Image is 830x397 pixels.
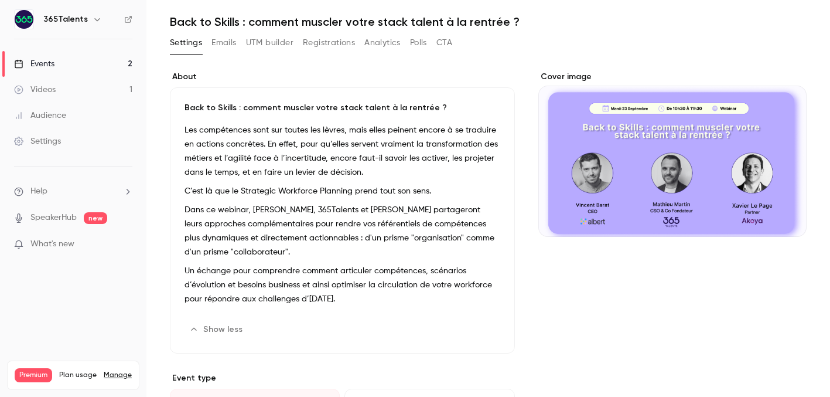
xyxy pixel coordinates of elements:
p: Event type [170,372,515,384]
a: Manage [104,371,132,380]
label: Cover image [538,71,807,83]
div: Videos [14,84,56,96]
span: new [84,212,107,224]
span: Premium [15,368,52,382]
p: Les compétences sont sur toutes les lèvres, mais elles peinent encore à se traduire en actions co... [185,123,500,179]
p: C’est là que le Strategic Workforce Planning prend tout son sens. [185,184,500,198]
div: Settings [14,135,61,147]
button: Polls [410,33,427,52]
button: Settings [170,33,202,52]
label: About [170,71,515,83]
button: CTA [436,33,452,52]
button: Show less [185,320,250,339]
section: Cover image [538,71,807,237]
div: Events [14,58,54,70]
img: 365Talents [15,10,33,29]
h6: 365Talents [43,13,88,25]
span: Plan usage [59,371,97,380]
span: What's new [30,238,74,250]
li: help-dropdown-opener [14,185,132,198]
h1: Back to Skills : comment muscler votre stack talent à la rentrée ? [170,15,807,29]
button: Emails [211,33,236,52]
p: Dans ce webinar, [PERSON_NAME], 365Talents et [PERSON_NAME] partageront leurs approches complémen... [185,203,500,259]
button: Registrations [303,33,355,52]
a: SpeakerHub [30,212,77,224]
p: Back to Skills : comment muscler votre stack talent à la rentrée ? [185,102,500,114]
p: Un échange pour comprendre comment articuler compétences, scénarios d’évolution et besoins busine... [185,264,500,306]
button: UTM builder [246,33,293,52]
span: Help [30,185,47,198]
button: Analytics [364,33,401,52]
div: Audience [14,110,66,121]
